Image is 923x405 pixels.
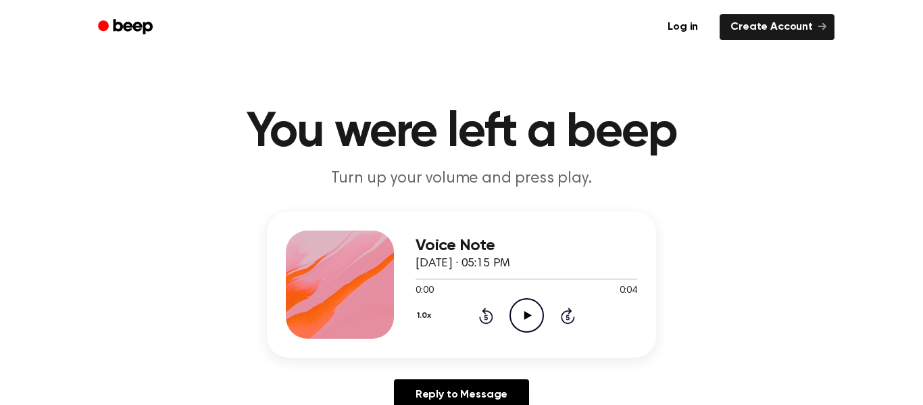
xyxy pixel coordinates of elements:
span: 0:00 [416,284,433,298]
button: 1.0x [416,304,436,327]
h1: You were left a beep [116,108,807,157]
a: Log in [654,11,712,43]
a: Beep [89,14,165,41]
p: Turn up your volume and press play. [202,168,721,190]
h3: Voice Note [416,237,637,255]
span: 0:04 [620,284,637,298]
a: Create Account [720,14,834,40]
span: [DATE] · 05:15 PM [416,258,510,270]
